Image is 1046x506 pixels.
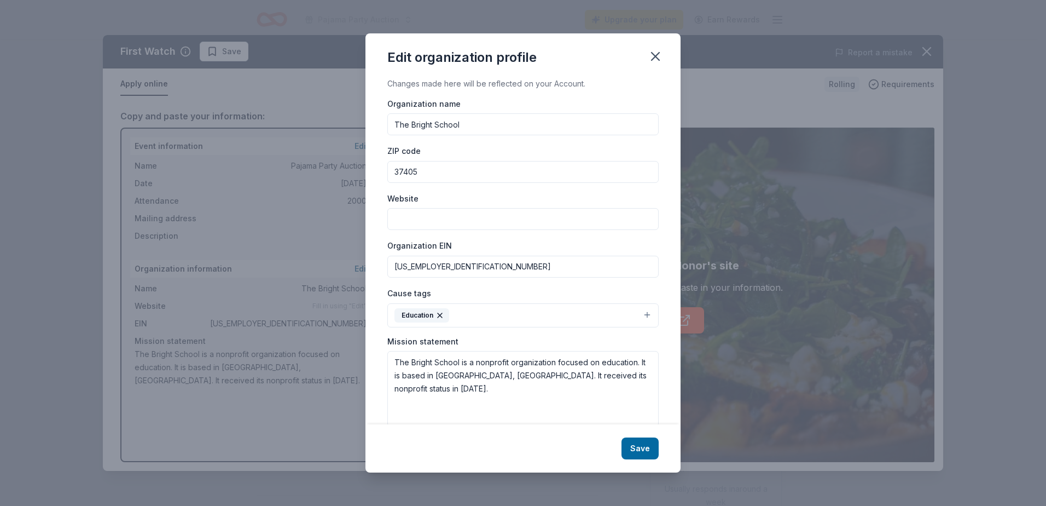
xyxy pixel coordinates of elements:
input: 12-3456789 [387,256,659,278]
input: 12345 (U.S. only) [387,161,659,183]
label: Website [387,193,419,204]
div: Changes made here will be reflected on your Account. [387,77,659,90]
label: ZIP code [387,146,421,157]
textarea: The Bright School is a nonprofit organization focused on education. It is based in [GEOGRAPHIC_DA... [387,351,659,427]
div: Edit organization profile [387,49,537,66]
button: Save [621,438,659,459]
label: Cause tags [387,288,431,299]
label: Mission statement [387,336,458,347]
button: Education [387,303,659,327]
label: Organization name [387,99,461,110]
div: Education [394,308,449,323]
label: Organization EIN [387,240,452,251]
